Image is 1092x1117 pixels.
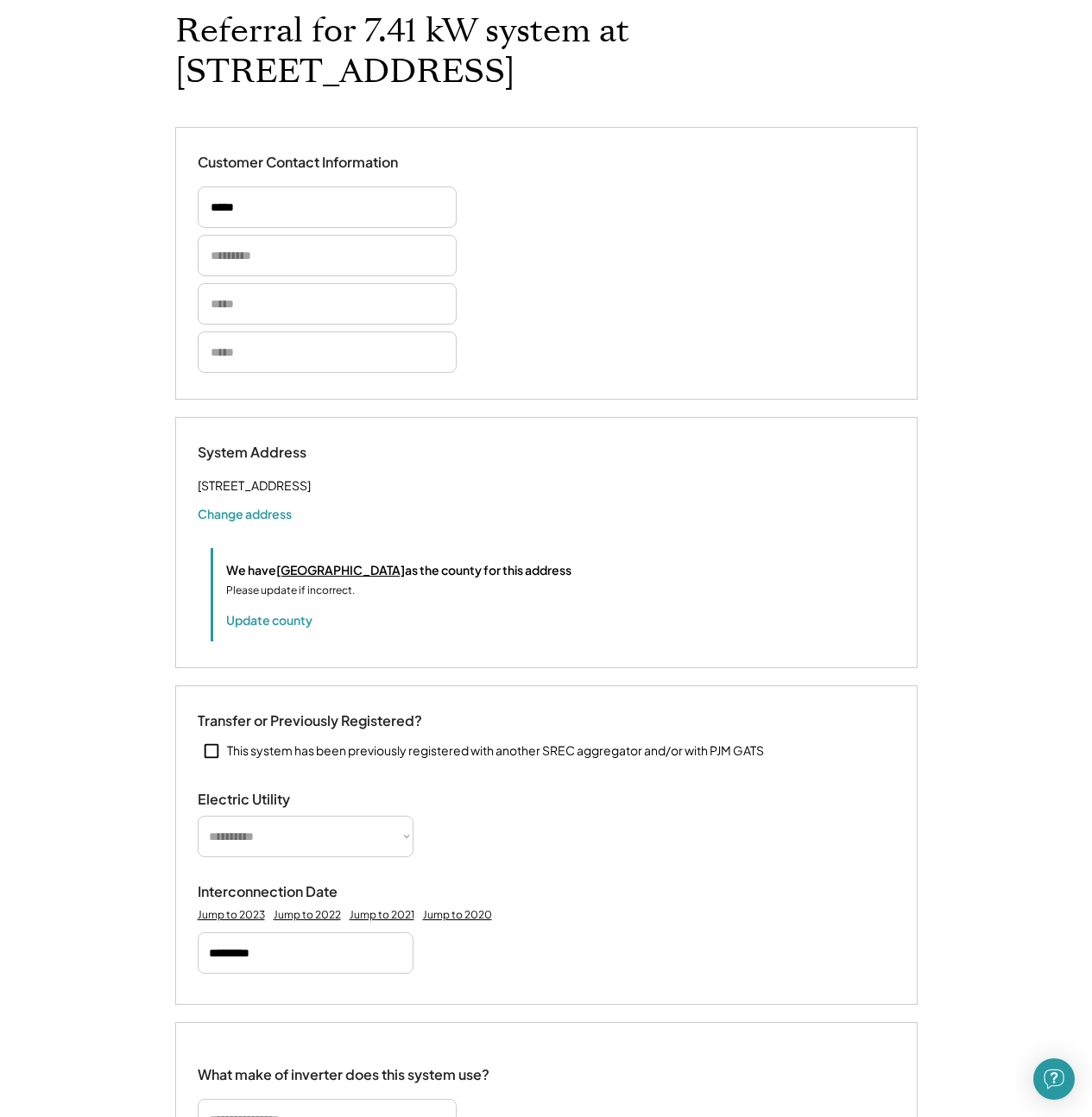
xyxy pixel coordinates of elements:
[198,154,398,172] div: Customer Contact Information
[227,742,764,760] div: This system has been previously registered with another SREC aggregator and/or with PJM GATS
[1033,1058,1075,1100] div: Open Intercom Messenger
[274,908,341,922] div: Jump to 2022
[226,583,355,598] div: Please update if incorrect.
[198,444,370,462] div: System Address
[276,562,405,577] u: [GEOGRAPHIC_DATA]
[198,1049,489,1088] div: What make of inverter does this system use?
[350,908,414,922] div: Jump to 2021
[198,908,265,922] div: Jump to 2023
[423,908,492,922] div: Jump to 2020
[226,611,312,628] button: Update county
[198,791,370,809] div: Electric Utility
[226,561,571,579] div: We have as the county for this address
[175,11,918,92] h1: Referral for 7.41 kW system at [STREET_ADDRESS]
[198,712,422,730] div: Transfer or Previously Registered?
[198,475,311,496] div: [STREET_ADDRESS]
[198,505,292,522] button: Change address
[198,883,370,901] div: Interconnection Date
